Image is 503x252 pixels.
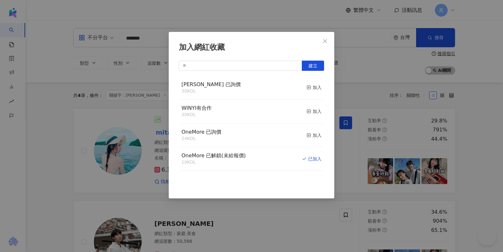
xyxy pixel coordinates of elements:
a: WINYI有合作 [181,106,212,111]
button: Close [319,35,331,48]
div: 30 KOL [181,88,241,94]
a: OneMore 已詢價 [181,130,221,135]
span: [PERSON_NAME] 已詢價 [181,81,241,87]
a: KOL Avatarmitayen網紅類型：家庭總追蹤數：72,532名稱：mitayen6.3萬9,850找相似查看關鍵字貼文 2 筆互動率question-circle29.8%觀看率que... [73,108,455,193]
div: 24 KOL [181,136,221,142]
button: 加入 [307,129,322,142]
div: 加入 [307,132,322,139]
span: OneMore 已解鎖(未給報價) [181,152,246,159]
span: OneMore 已詢價 [181,129,221,135]
div: 10 KOL [181,159,246,166]
span: 建立 [308,63,317,68]
div: 加入 [307,84,322,91]
a: OneMore 已解鎖(未給報價) [181,153,246,158]
div: 已加入 [302,155,322,162]
div: 30 KOL [181,112,212,118]
div: 加入 [307,108,322,115]
button: 建立 [302,61,324,71]
div: 加入網紅收藏 [179,42,324,53]
button: 加入 [307,81,322,94]
button: 加入 [307,105,322,118]
a: [PERSON_NAME] 已詢價 [181,82,241,87]
button: 已加入 [302,152,322,166]
span: close [322,39,328,44]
